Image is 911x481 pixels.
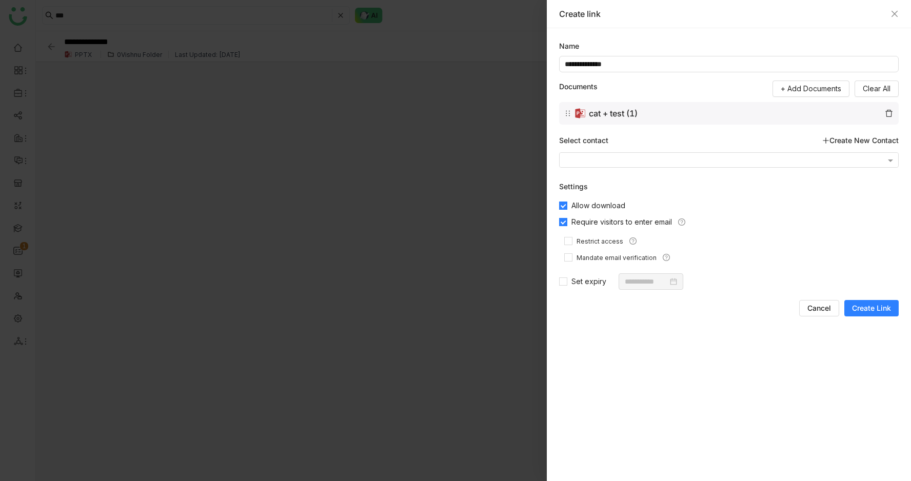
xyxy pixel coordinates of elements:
span: Create Link [852,303,891,313]
span: Mandate email verification [572,253,661,263]
img: pptx.svg [574,107,586,119]
button: Cancel [799,300,839,316]
div: Create link [559,8,885,19]
span: cat + test (1) [589,109,882,117]
button: Clear All [855,81,899,97]
span: Clear All [863,83,890,94]
span: + Add Documents [781,83,841,94]
button: Close [890,10,899,18]
label: Documents [559,81,598,92]
span: Require visitors to enter email [567,216,676,228]
span: Set expiry [567,276,610,287]
span: Allow download [567,200,629,211]
div: Settings [559,181,588,192]
img: delete.svg [884,109,894,118]
button: + Add Documents [773,81,849,97]
label: Name [559,41,579,52]
span: Restrict access [572,237,627,247]
button: Create Link [844,300,899,316]
a: Create New Contact [822,135,899,146]
div: Select contact [559,135,608,146]
span: Cancel [807,303,831,313]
